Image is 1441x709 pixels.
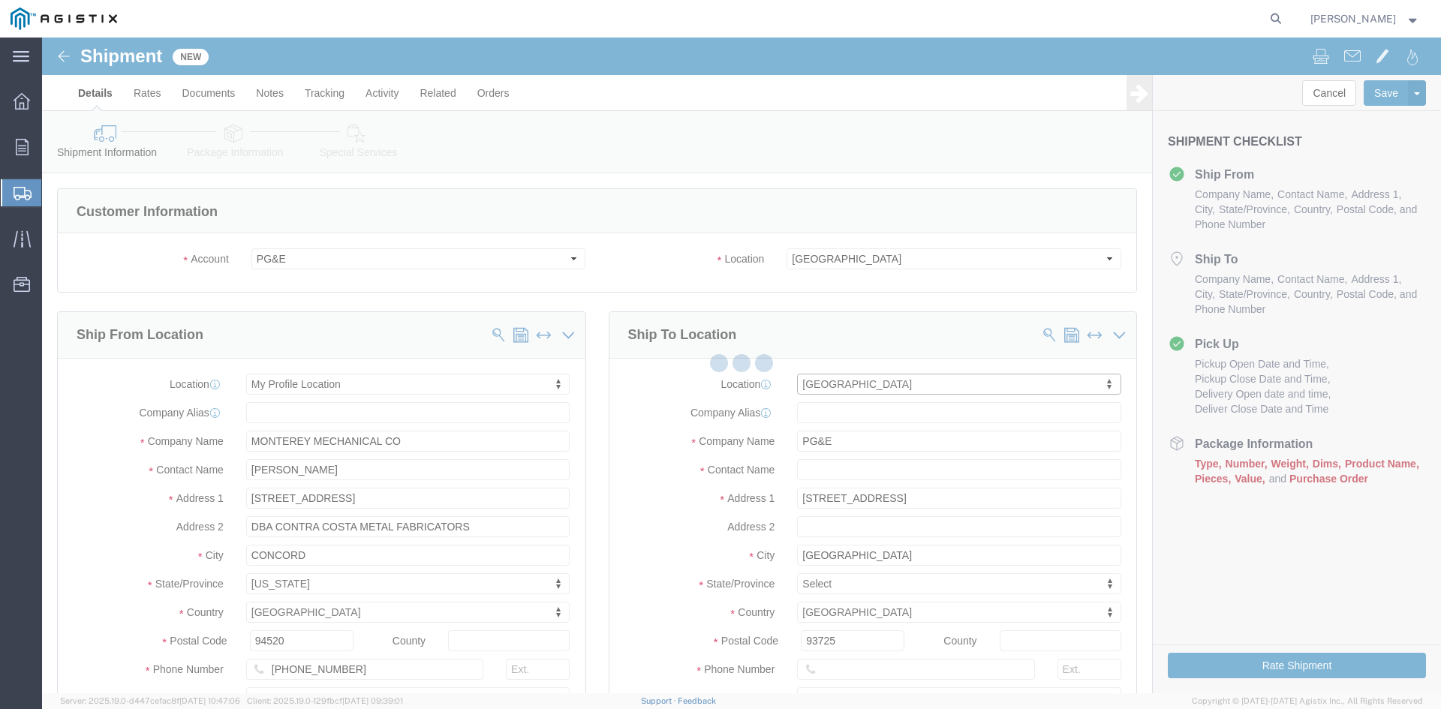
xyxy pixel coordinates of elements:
[1310,11,1396,27] span: Jamie Hearnsberger
[60,696,240,705] span: Server: 2025.19.0-d447cefac8f
[1310,10,1421,28] button: [PERSON_NAME]
[247,696,403,705] span: Client: 2025.19.0-129fbcf
[11,8,117,30] img: logo
[678,696,716,705] a: Feedback
[179,696,240,705] span: [DATE] 10:47:06
[342,696,403,705] span: [DATE] 09:39:01
[641,696,678,705] a: Support
[1192,695,1423,707] span: Copyright © [DATE]-[DATE] Agistix Inc., All Rights Reserved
